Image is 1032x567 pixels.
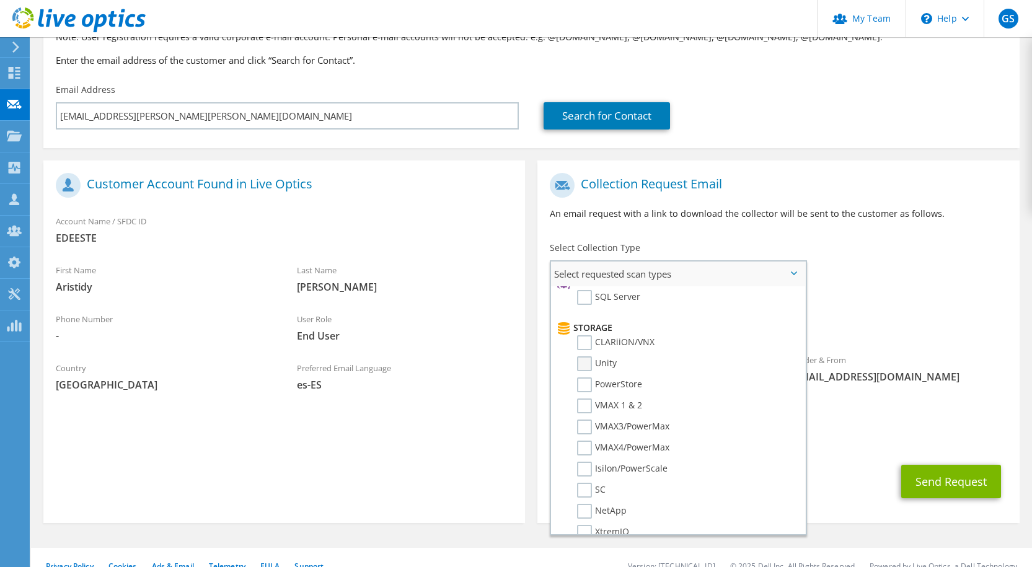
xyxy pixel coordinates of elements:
[544,102,670,130] a: Search for Contact
[577,441,669,455] label: VMAX4/PowerMax
[577,398,642,413] label: VMAX 1 & 2
[297,378,513,392] span: es-ES
[537,291,1019,341] div: Requested Collections
[577,335,655,350] label: CLARiiON/VNX
[297,280,513,294] span: [PERSON_NAME]
[550,242,640,254] label: Select Collection Type
[577,420,669,434] label: VMAX3/PowerMax
[537,410,1019,452] div: CC & Reply To
[577,290,640,305] label: SQL Server
[577,377,642,392] label: PowerStore
[921,13,932,24] svg: \n
[56,173,506,198] h1: Customer Account Found in Live Optics
[56,84,115,96] label: Email Address
[56,280,272,294] span: Aristidy
[537,347,778,403] div: To
[901,465,1001,498] button: Send Request
[550,207,1007,221] p: An email request with a link to download the collector will be sent to the customer as follows.
[284,355,526,398] div: Preferred Email Language
[577,462,668,477] label: Isilon/PowerScale
[778,347,1020,390] div: Sender & From
[56,378,272,392] span: [GEOGRAPHIC_DATA]
[577,525,629,540] label: XtremIO
[56,231,513,245] span: EDEESTE
[284,257,526,300] div: Last Name
[56,53,1007,67] h3: Enter the email address of the customer and click “Search for Contact”.
[56,329,272,343] span: -
[577,504,627,519] label: NetApp
[43,208,525,251] div: Account Name / SFDC ID
[551,262,805,286] span: Select requested scan types
[284,306,526,349] div: User Role
[554,320,798,335] li: Storage
[999,9,1018,29] span: GS
[577,483,606,498] label: SC
[297,329,513,343] span: End User
[550,173,1000,198] h1: Collection Request Email
[43,306,284,349] div: Phone Number
[43,355,284,398] div: Country
[43,257,284,300] div: First Name
[577,356,617,371] label: Unity
[791,370,1007,384] span: [EMAIL_ADDRESS][DOMAIN_NAME]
